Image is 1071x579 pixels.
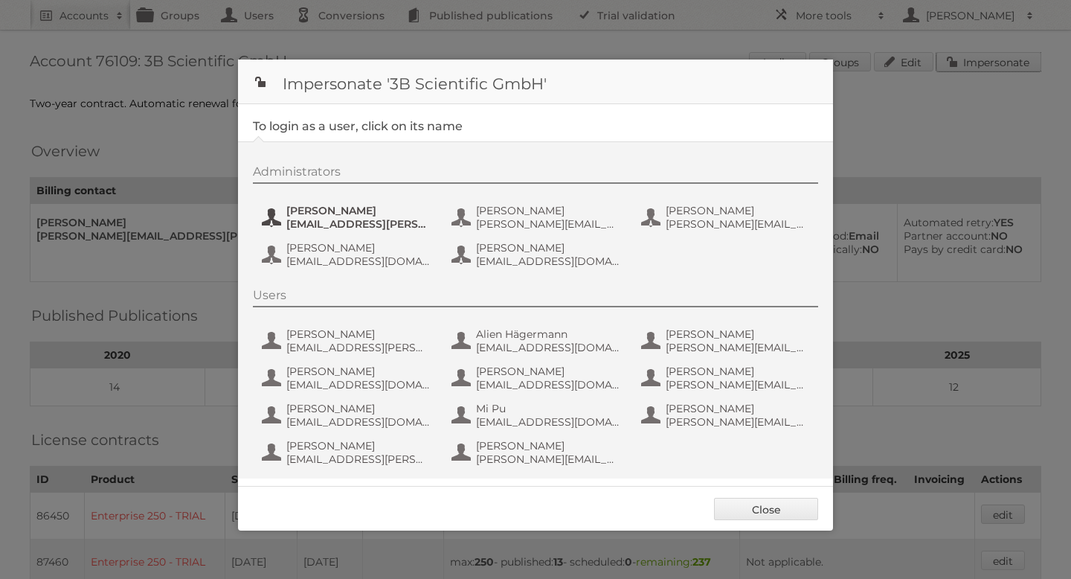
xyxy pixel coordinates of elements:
span: [PERSON_NAME] [286,402,431,415]
span: [PERSON_NAME] [666,204,810,217]
span: [PERSON_NAME][EMAIL_ADDRESS][PERSON_NAME][DOMAIN_NAME] [666,341,810,354]
span: [EMAIL_ADDRESS][DOMAIN_NAME] [476,255,620,268]
span: [PERSON_NAME][EMAIL_ADDRESS][PERSON_NAME][DOMAIN_NAME] [476,217,620,231]
span: [PERSON_NAME] [476,241,620,255]
span: [EMAIL_ADDRESS][DOMAIN_NAME] [476,415,620,429]
button: [PERSON_NAME] [EMAIL_ADDRESS][DOMAIN_NAME] [260,400,435,430]
span: [PERSON_NAME] [476,365,620,378]
span: [PERSON_NAME] [286,365,431,378]
button: [PERSON_NAME] [EMAIL_ADDRESS][PERSON_NAME][DOMAIN_NAME] [260,326,435,356]
div: Administrators [253,164,818,184]
span: [PERSON_NAME] [476,439,620,452]
button: [PERSON_NAME] [PERSON_NAME][EMAIL_ADDRESS][DOMAIN_NAME] [450,438,625,467]
span: [EMAIL_ADDRESS][DOMAIN_NAME] [286,415,431,429]
button: Mi Pu [EMAIL_ADDRESS][DOMAIN_NAME] [450,400,625,430]
span: [EMAIL_ADDRESS][DOMAIN_NAME] [476,378,620,391]
button: [PERSON_NAME] [EMAIL_ADDRESS][DOMAIN_NAME] [450,240,625,269]
button: [PERSON_NAME] [EMAIL_ADDRESS][DOMAIN_NAME] [260,240,435,269]
h1: Impersonate '3B Scientific GmbH' [238,60,833,104]
button: [PERSON_NAME] [EMAIL_ADDRESS][DOMAIN_NAME] [450,363,625,393]
span: [EMAIL_ADDRESS][PERSON_NAME][DOMAIN_NAME] [286,341,431,354]
span: [PERSON_NAME][EMAIL_ADDRESS][DOMAIN_NAME] [666,217,810,231]
div: Users [253,288,818,307]
span: Alien Hägermann [476,327,620,341]
span: [PERSON_NAME] [666,327,810,341]
a: Close [714,498,818,520]
button: [PERSON_NAME] [PERSON_NAME][EMAIL_ADDRESS][PERSON_NAME][DOMAIN_NAME] [640,400,814,430]
button: [PERSON_NAME] [EMAIL_ADDRESS][PERSON_NAME][DOMAIN_NAME] [260,202,435,232]
span: [PERSON_NAME] [286,241,431,255]
button: [PERSON_NAME] [EMAIL_ADDRESS][DOMAIN_NAME] [260,363,435,393]
span: [EMAIL_ADDRESS][DOMAIN_NAME] [286,255,431,268]
span: [PERSON_NAME] [476,204,620,217]
span: [PERSON_NAME] [286,327,431,341]
span: [PERSON_NAME] [286,204,431,217]
span: [EMAIL_ADDRESS][PERSON_NAME][DOMAIN_NAME] [286,217,431,231]
legend: To login as a user, click on its name [253,119,463,133]
span: [PERSON_NAME] [286,439,431,452]
button: [PERSON_NAME] [PERSON_NAME][EMAIL_ADDRESS][PERSON_NAME][DOMAIN_NAME] [640,326,814,356]
span: [PERSON_NAME] [666,365,810,378]
button: [PERSON_NAME] [PERSON_NAME][EMAIL_ADDRESS][PERSON_NAME][DOMAIN_NAME] [450,202,625,232]
span: [EMAIL_ADDRESS][DOMAIN_NAME] [476,341,620,354]
button: [PERSON_NAME] [PERSON_NAME][EMAIL_ADDRESS][DOMAIN_NAME] [640,202,814,232]
span: [PERSON_NAME][EMAIL_ADDRESS][PERSON_NAME][DOMAIN_NAME] [666,415,810,429]
span: [PERSON_NAME] [666,402,810,415]
button: [PERSON_NAME] [PERSON_NAME][EMAIL_ADDRESS][PERSON_NAME][DOMAIN_NAME] [640,363,814,393]
span: [PERSON_NAME][EMAIL_ADDRESS][DOMAIN_NAME] [476,452,620,466]
span: Mi Pu [476,402,620,415]
button: Alien Hägermann [EMAIL_ADDRESS][DOMAIN_NAME] [450,326,625,356]
span: [EMAIL_ADDRESS][DOMAIN_NAME] [286,378,431,391]
span: [PERSON_NAME][EMAIL_ADDRESS][PERSON_NAME][DOMAIN_NAME] [666,378,810,391]
span: [EMAIL_ADDRESS][PERSON_NAME][DOMAIN_NAME] [286,452,431,466]
button: [PERSON_NAME] [EMAIL_ADDRESS][PERSON_NAME][DOMAIN_NAME] [260,438,435,467]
